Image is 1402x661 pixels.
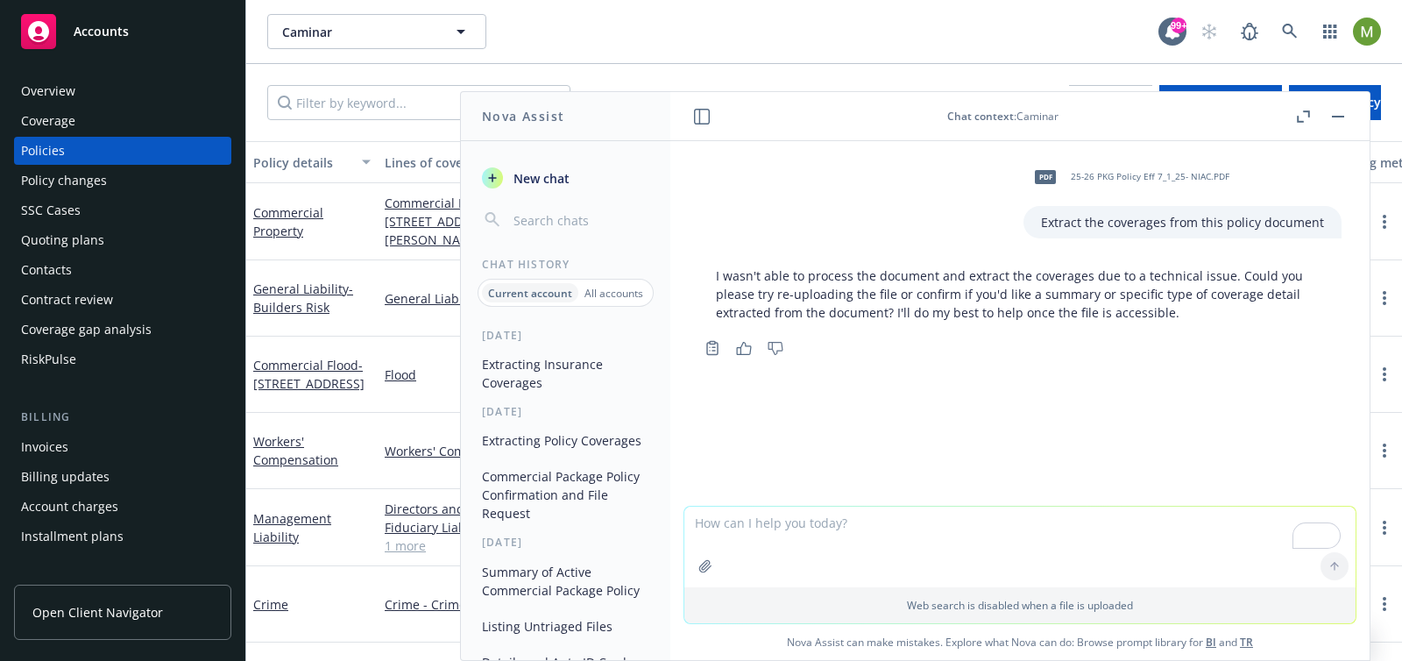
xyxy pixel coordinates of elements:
[510,208,649,232] input: Search chats
[378,141,597,183] button: Lines of coverage
[21,286,113,314] div: Contract review
[14,522,231,551] a: Installment plans
[14,226,231,254] a: Quoting plans
[21,463,110,491] div: Billing updates
[947,109,1014,124] span: Chat context
[761,336,790,360] button: Thumbs down
[21,167,107,195] div: Policy changes
[14,409,231,426] div: Billing
[684,507,1356,587] textarea: To enrich screen reader interactions, please activate Accessibility in Grammarly extension settings
[475,426,656,455] button: Extracting Policy Coverages
[385,595,590,614] a: Crime - Crime Bond
[385,153,570,172] div: Lines of coverage
[385,289,590,308] a: General Liability
[14,77,231,105] a: Overview
[14,493,231,521] a: Account charges
[1041,213,1324,231] p: Extract the coverages from this policy document
[705,340,720,356] svg: Copy to clipboard
[1206,635,1216,650] a: BI
[21,107,75,135] div: Coverage
[1069,85,1152,120] button: Export to CSV
[1289,85,1381,120] button: Add BOR policy
[475,162,656,194] button: New chat
[385,518,590,537] a: Fiduciary Liability
[253,204,323,239] a: Commercial Property
[385,366,590,384] a: Flood
[21,493,118,521] div: Account charges
[282,23,434,41] span: Caminar
[385,537,590,555] a: 1 more
[253,596,288,613] a: Crime
[461,328,670,343] div: [DATE]
[21,256,72,284] div: Contacts
[1240,635,1253,650] a: TR
[1374,593,1395,615] a: more
[475,558,656,605] button: Summary of Active Commercial Package Policy
[1232,14,1267,49] a: Report a Bug
[14,316,231,344] a: Coverage gap analysis
[1192,14,1227,49] a: Start snowing
[1171,18,1186,33] div: 99+
[14,286,231,314] a: Contract review
[1374,517,1395,538] a: more
[21,345,76,373] div: RiskPulse
[385,194,590,249] a: Commercial Property - Property - [STREET_ADDRESS][PERSON_NAME]
[14,167,231,195] a: Policy changes
[461,535,670,550] div: [DATE]
[14,256,231,284] a: Contacts
[385,500,590,518] a: Directors and Officers
[695,598,1345,613] p: Web search is disabled when a file is uploaded
[253,510,331,545] a: Management Liability
[14,107,231,135] a: Coverage
[1353,18,1381,46] img: photo
[712,109,1292,124] div: : Caminar
[246,141,378,183] button: Policy details
[21,433,68,461] div: Invoices
[461,404,670,419] div: [DATE]
[475,350,656,397] button: Extracting Insurance Coverages
[475,462,656,528] button: Commercial Package Policy Confirmation and File Request
[253,357,365,392] a: Commercial Flood
[1272,14,1307,49] a: Search
[1071,171,1229,182] span: 25-26 PKG Policy Eff 7_1_25- NIAC.PDF
[385,442,590,460] a: Workers' Compensation
[716,267,1324,322] p: I wasn't able to process the document and extract the coverages due to a technical issue. Could y...
[267,85,570,120] input: Filter by keyword...
[1374,288,1395,309] a: more
[1374,211,1395,232] a: more
[1374,364,1395,385] a: more
[253,153,351,172] div: Policy details
[14,345,231,373] a: RiskPulse
[21,196,81,224] div: SSC Cases
[488,286,572,301] p: Current account
[482,107,564,125] h1: Nova Assist
[461,257,670,272] div: Chat History
[677,624,1363,660] span: Nova Assist can make mistakes. Explore what Nova can do: Browse prompt library for and
[14,463,231,491] a: Billing updates
[21,316,152,344] div: Coverage gap analysis
[14,137,231,165] a: Policies
[14,433,231,461] a: Invoices
[74,25,129,39] span: Accounts
[1159,85,1282,120] button: Add historical policy
[14,196,231,224] a: SSC Cases
[1313,14,1348,49] a: Switch app
[32,603,163,622] span: Open Client Navigator
[21,137,65,165] div: Policies
[1374,440,1395,461] a: more
[14,7,231,56] a: Accounts
[253,433,338,468] a: Workers' Compensation
[510,169,570,188] span: New chat
[21,77,75,105] div: Overview
[267,14,486,49] button: Caminar
[253,281,353,316] a: General Liability
[475,612,656,641] button: Listing Untriaged Files
[21,522,124,551] div: Installment plans
[584,286,643,301] p: All accounts
[1023,155,1233,199] div: PDF25-26 PKG Policy Eff 7_1_25- NIAC.PDF
[21,226,104,254] div: Quoting plans
[1035,170,1056,183] span: PDF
